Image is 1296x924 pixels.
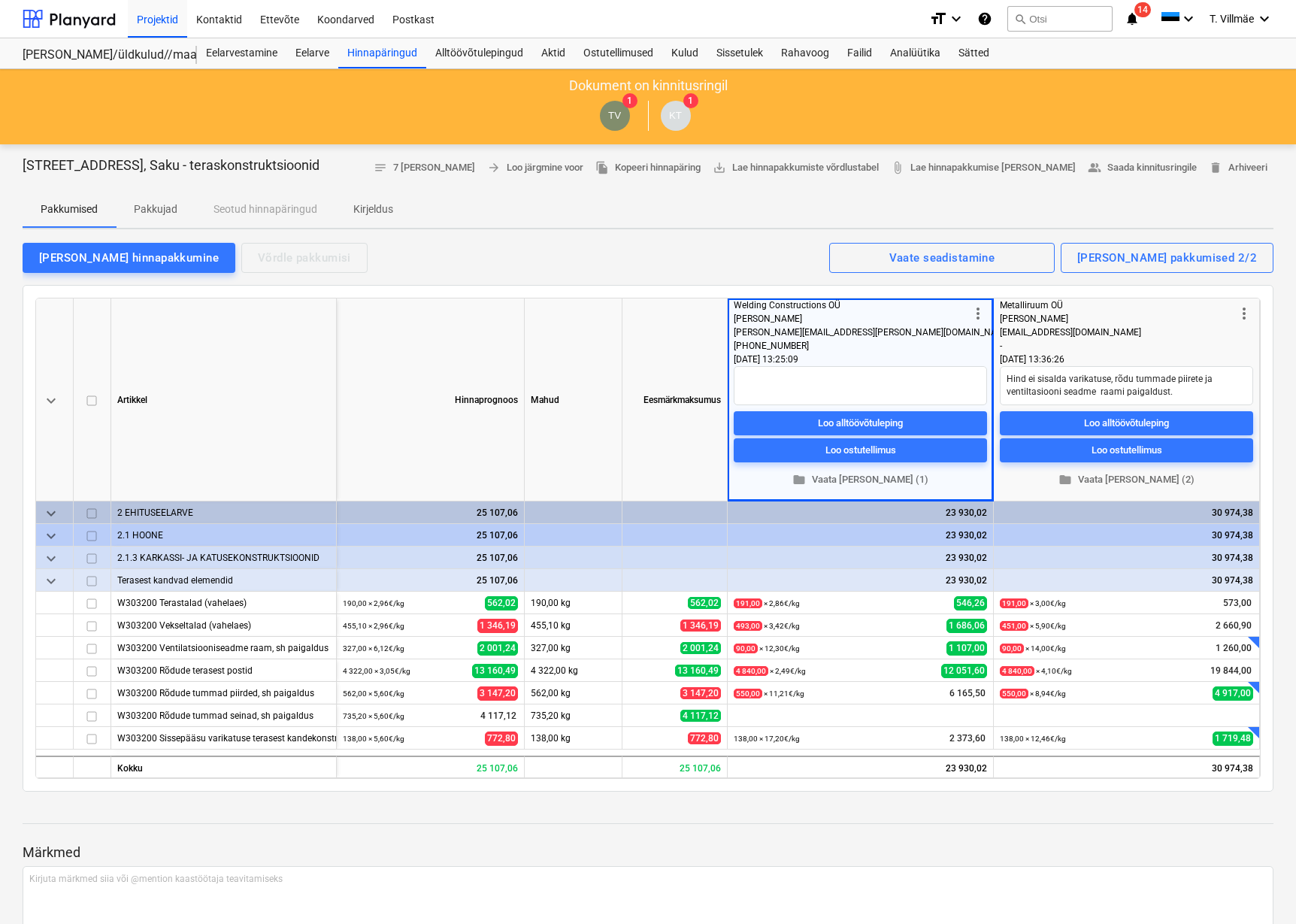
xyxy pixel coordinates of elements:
[675,665,721,677] span: 13 160,49
[477,619,518,633] span: 1 346,19
[1209,161,1222,174] span: delete
[1213,686,1253,701] span: 4 917,00
[117,592,330,613] div: W303200 Terastalad (vahelaes)
[891,159,1076,177] span: Lae hinnapakkumise [PERSON_NAME]
[343,689,404,698] small: 562,00 × 5,60€ / kg
[1082,156,1203,180] button: Saada kinnitusringile
[595,159,701,177] span: Kopeeri hinnapäring
[1006,471,1247,489] span: Vaata [PERSON_NAME] (2)
[1000,339,1235,353] div: -
[23,243,235,273] button: [PERSON_NAME] hinnapakkumine
[949,38,998,68] a: Sätted
[734,666,768,676] span: 4 840,00
[525,704,622,727] div: 735,20 kg
[1125,10,1140,28] i: notifications
[1134,2,1151,17] span: 14
[941,664,987,678] span: 12 051,60
[23,844,1273,862] p: Märkmed
[948,687,987,700] span: 6 165,50
[772,38,838,68] div: Rahavoog
[337,756,525,778] div: 25 107,06
[42,527,60,545] span: keyboard_arrow_down
[885,156,1082,180] a: Lae hinnapakkumise [PERSON_NAME]
[688,597,721,609] span: 562,02
[734,569,987,592] div: 23 930,02
[734,666,806,676] small: × 2,49€ / kg
[41,201,98,217] p: Pakkumised
[337,298,525,501] div: Hinnaprognoos
[1088,159,1197,177] span: Saada kinnitusringile
[589,156,707,180] button: Kopeeri hinnapäring
[734,644,800,653] small: × 12,30€ / kg
[954,596,987,610] span: 546,26
[734,598,800,608] small: × 2,86€ / kg
[1000,666,1034,676] span: 4 840,00
[994,756,1260,778] div: 30 974,38
[977,10,992,28] i: Abikeskus
[969,304,987,323] span: more_vert
[818,414,903,432] div: Loo alltöövõtuleping
[734,339,969,353] div: [PHONE_NUMBER]
[368,156,481,180] button: 7 [PERSON_NAME]
[713,159,879,177] span: Lae hinnapakkumiste võrdlustabel
[374,161,387,174] span: notes
[825,441,896,459] div: Loo ostutellimus
[608,110,621,121] span: TV
[111,756,337,778] div: Kokku
[343,622,404,630] small: 455,10 × 2,96€ / kg
[117,524,330,546] div: 2.1 HOONE
[1014,13,1026,25] span: search
[707,38,772,68] a: Sissetulek
[622,756,728,778] div: 25 107,06
[622,298,728,501] div: Eesmärkmaksumus
[1221,852,1296,924] div: Vestlusvidin
[477,641,518,656] span: 2 001,24
[1209,159,1267,177] span: Arhiveeri
[1221,852,1296,924] iframe: Chat Widget
[117,614,330,636] div: W303200 Vekseltalad (vahelaes)
[946,641,987,656] span: 1 107,00
[1000,411,1253,435] button: Loo alltöövõtuleping
[197,38,286,68] a: Eelarvestamine
[740,471,981,489] span: Vaata [PERSON_NAME] (1)
[734,411,987,435] button: Loo alltöövõtuleping
[343,667,410,675] small: 4 322,00 × 3,05€ / kg
[1000,524,1253,547] div: 30 974,38
[1007,6,1113,32] button: Otsi
[117,501,330,523] div: 2 EHITUSEELARVE
[42,572,60,590] span: keyboard_arrow_down
[1061,243,1273,273] button: [PERSON_NAME] pakkumised 2/2
[595,161,609,174] span: file_copy
[426,38,532,68] a: Alltöövõtulepingud
[891,161,904,174] span: attach_file
[929,10,947,28] i: format_size
[343,524,518,547] div: 25 107,06
[525,682,622,704] div: 562,00 kg
[728,756,994,778] div: 23 930,02
[338,38,426,68] div: Hinnapäringud
[343,735,404,743] small: 138,00 × 5,60€ / kg
[134,201,177,217] p: Pakkujad
[1000,312,1235,326] div: [PERSON_NAME]
[1000,547,1253,569] div: 30 974,38
[661,101,691,131] div: Klaus Treimann
[734,547,987,569] div: 23 930,02
[481,156,589,180] button: Loo järgmine voor
[946,619,987,633] span: 1 686,06
[286,38,338,68] a: Eelarve
[662,38,707,68] a: Kulud
[487,159,583,177] span: Loo järgmine voor
[525,592,622,614] div: 190,00 kg
[343,712,404,720] small: 735,20 × 5,60€ / kg
[680,710,721,722] span: 4 117,12
[1000,501,1253,524] div: 30 974,38
[117,569,330,591] div: Terasest kandvad elemendid
[1000,621,1066,631] small: × 5,90€ / kg
[1077,248,1257,268] div: [PERSON_NAME] pakkumised 2/2
[117,704,330,726] div: W303200 Rõdude tummad seinad, sh paigaldus
[117,659,330,681] div: W303200 Rõdude terasest postid
[734,353,987,366] div: [DATE] 13:25:09
[343,599,404,607] small: 190,00 × 2,96€ / kg
[838,38,881,68] div: Failid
